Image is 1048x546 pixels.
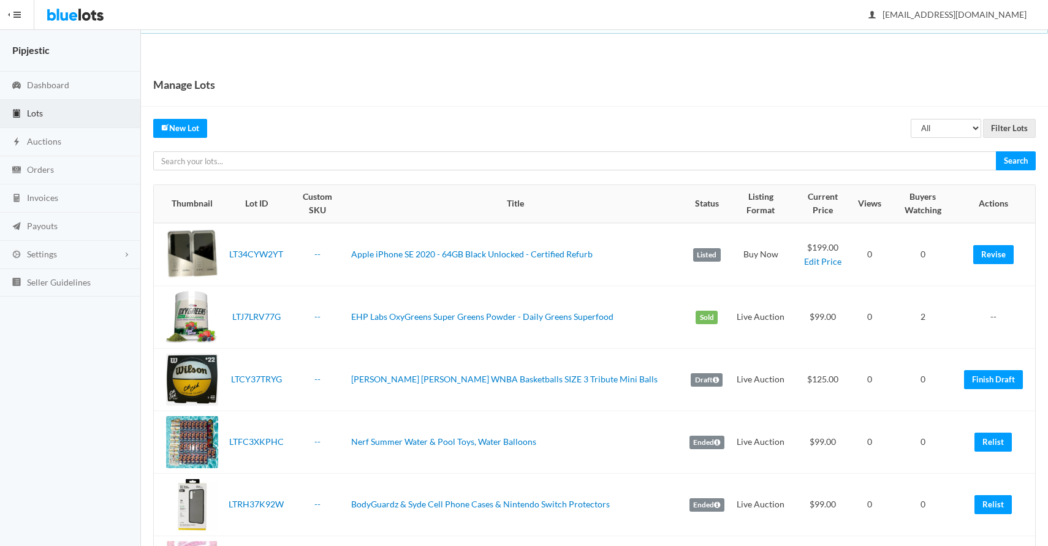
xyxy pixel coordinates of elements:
[853,411,886,474] td: 0
[804,256,841,267] a: Edit Price
[729,411,792,474] td: Live Auction
[27,192,58,203] span: Invoices
[792,223,853,286] td: $199.00
[351,374,658,384] a: [PERSON_NAME] [PERSON_NAME] WNBA Basketballs SIZE 3 Tribute Mini Balls
[314,436,321,447] a: --
[866,10,878,21] ion-icon: person
[792,474,853,536] td: $99.00
[729,474,792,536] td: Live Auction
[27,108,43,118] span: Lots
[314,374,321,384] a: --
[886,185,959,223] th: Buyers Watching
[10,249,23,261] ion-icon: cog
[27,221,58,231] span: Payouts
[229,249,283,259] a: LT34CYW2YT
[691,373,723,387] label: Draft
[959,185,1035,223] th: Actions
[27,164,54,175] span: Orders
[729,223,792,286] td: Buy Now
[869,9,1027,20] span: [EMAIL_ADDRESS][DOMAIN_NAME]
[974,495,1012,514] a: Relist
[853,349,886,411] td: 0
[886,474,959,536] td: 0
[12,44,50,56] strong: Pipjestic
[729,286,792,349] td: Live Auction
[792,286,853,349] td: $99.00
[10,80,23,92] ion-icon: speedometer
[27,249,57,259] span: Settings
[10,277,23,289] ion-icon: list box
[792,185,853,223] th: Current Price
[289,185,346,223] th: Custom SKU
[231,374,282,384] a: LTCY37TRYG
[161,123,169,131] ion-icon: create
[232,311,281,322] a: LTJ7LRV77G
[153,119,207,138] a: createNew Lot
[346,185,685,223] th: Title
[959,286,1035,349] td: --
[27,277,91,287] span: Seller Guidelines
[314,249,321,259] a: --
[983,119,1036,138] input: Filter Lots
[154,185,223,223] th: Thumbnail
[729,349,792,411] td: Live Auction
[853,223,886,286] td: 0
[886,349,959,411] td: 0
[689,498,724,512] label: Ended
[223,185,289,223] th: Lot ID
[351,249,593,259] a: Apple iPhone SE 2020 - 64GB Black Unlocked - Certified Refurb
[27,136,61,146] span: Auctions
[351,311,613,322] a: EHP Labs OxyGreens Super Greens Powder - Daily Greens Superfood
[351,499,610,509] a: BodyGuardz & Syde Cell Phone Cases & Nintendo Switch Protectors
[853,286,886,349] td: 0
[974,433,1012,452] a: Relist
[314,499,321,509] a: --
[996,151,1036,170] input: Search
[153,75,215,94] h1: Manage Lots
[689,436,724,449] label: Ended
[10,221,23,233] ion-icon: paper plane
[964,370,1023,389] a: Finish Draft
[886,411,959,474] td: 0
[27,80,69,90] span: Dashboard
[351,436,536,447] a: Nerf Summer Water & Pool Toys, Water Balloons
[886,286,959,349] td: 2
[229,436,284,447] a: LTFC3XKPHC
[886,223,959,286] td: 0
[229,499,284,509] a: LTRH37K92W
[853,185,886,223] th: Views
[10,193,23,205] ion-icon: calculator
[973,245,1014,264] a: Revise
[729,185,792,223] th: Listing Format
[10,108,23,120] ion-icon: clipboard
[153,151,997,170] input: Search your lots...
[792,411,853,474] td: $99.00
[10,137,23,148] ion-icon: flash
[10,165,23,176] ion-icon: cash
[792,349,853,411] td: $125.00
[685,185,729,223] th: Status
[853,474,886,536] td: 0
[696,311,718,324] label: Sold
[314,311,321,322] a: --
[693,248,721,262] label: Listed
